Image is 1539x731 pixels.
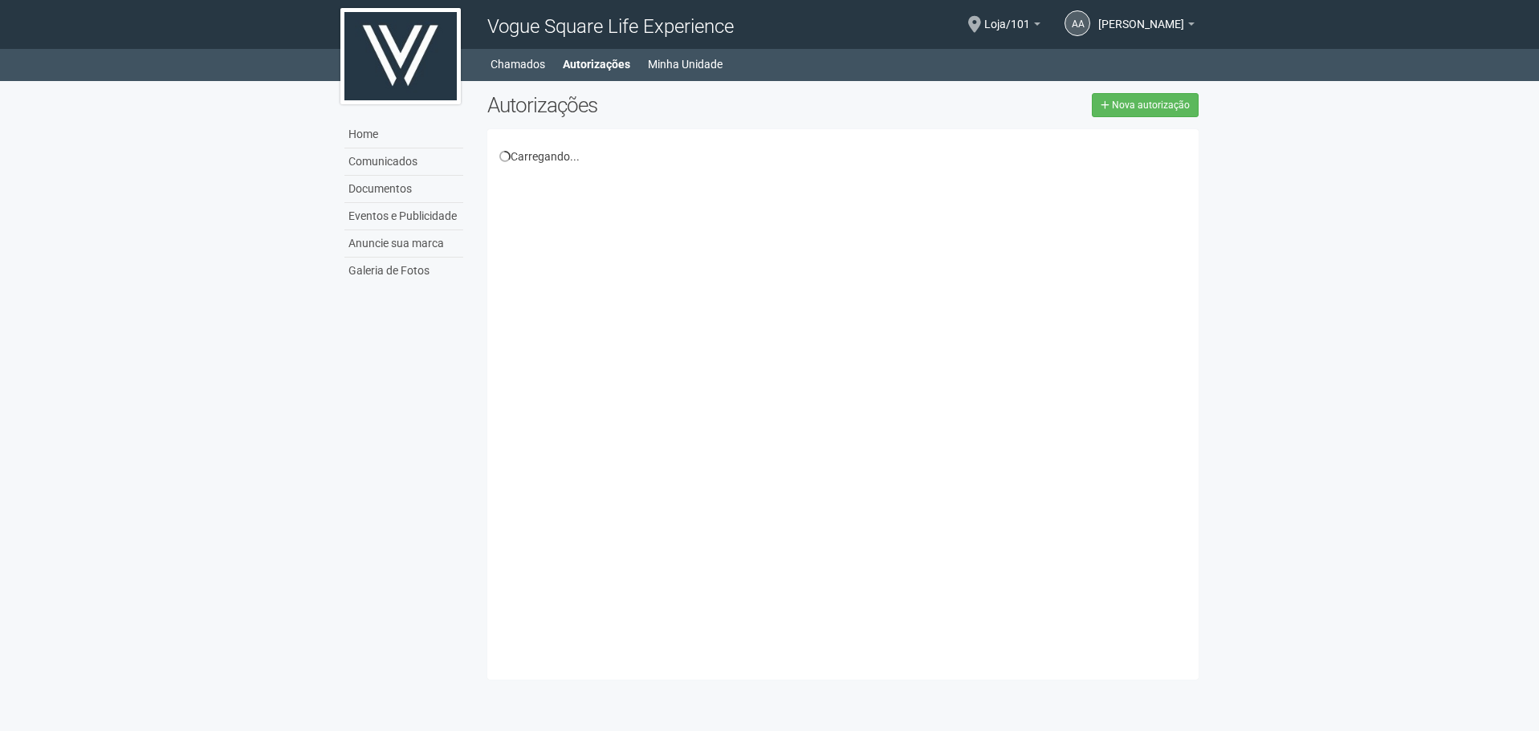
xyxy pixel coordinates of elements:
[1098,20,1195,33] a: [PERSON_NAME]
[499,149,1187,164] div: Carregando...
[340,8,461,104] img: logo.jpg
[344,258,463,284] a: Galeria de Fotos
[491,53,545,75] a: Chamados
[344,230,463,258] a: Anuncie sua marca
[984,2,1030,30] span: Loja/101
[563,53,630,75] a: Autorizações
[344,176,463,203] a: Documentos
[344,203,463,230] a: Eventos e Publicidade
[1092,93,1199,117] a: Nova autorização
[1112,99,1190,111] span: Nova autorização
[1098,2,1184,30] span: Antonio Adolpho Souza
[487,93,831,117] h2: Autorizações
[1065,10,1090,36] a: AA
[648,53,723,75] a: Minha Unidade
[344,148,463,176] a: Comunicados
[487,15,734,38] span: Vogue Square Life Experience
[984,20,1040,33] a: Loja/101
[344,121,463,148] a: Home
